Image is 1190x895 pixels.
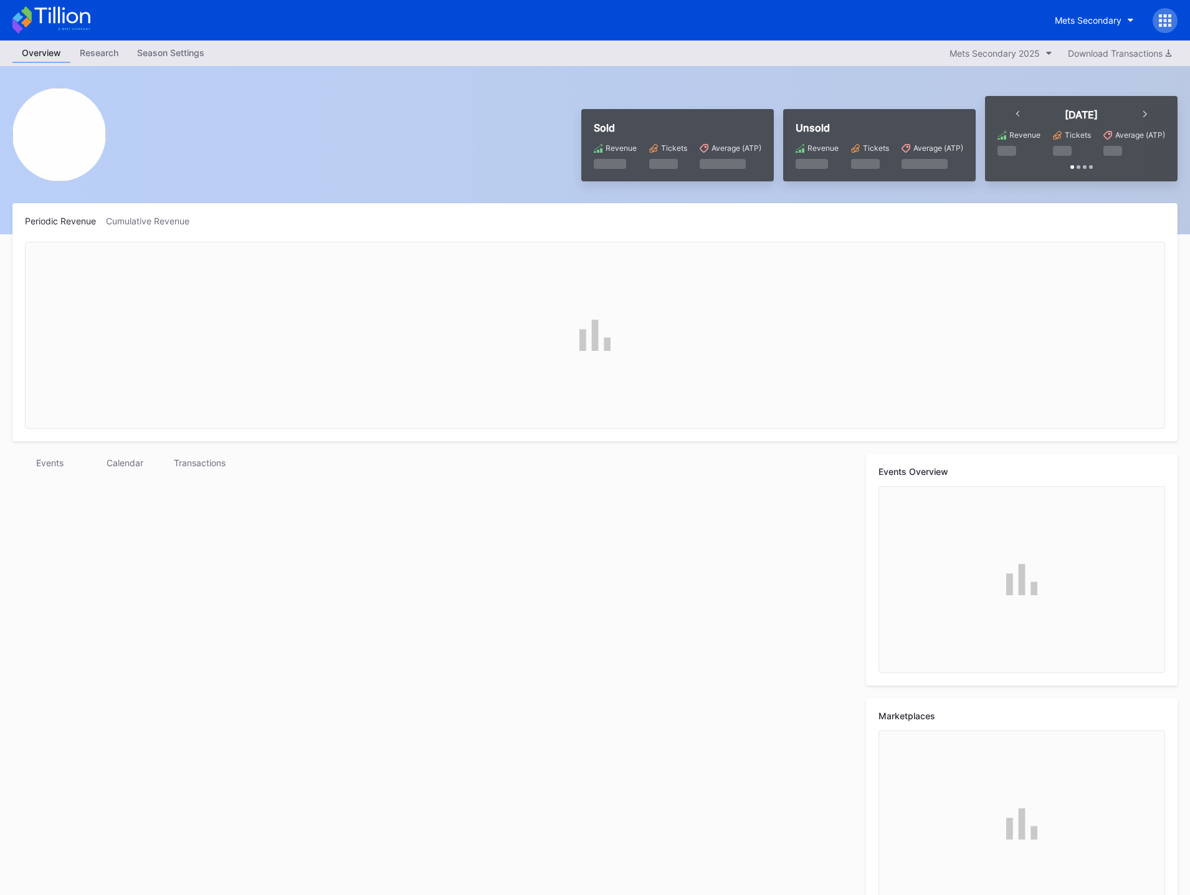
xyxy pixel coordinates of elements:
div: Mets Secondary [1055,15,1121,26]
div: Download Transactions [1068,48,1171,59]
a: Season Settings [128,44,214,63]
div: Average (ATP) [913,143,963,153]
div: Marketplaces [878,711,1165,721]
div: Unsold [796,122,963,134]
div: Transactions [162,454,237,472]
div: Events Overview [878,466,1165,477]
div: Periodic Revenue [25,216,106,226]
a: Research [70,44,128,63]
div: Mets Secondary 2025 [950,48,1040,59]
div: Calendar [87,454,162,472]
div: [DATE] [1065,108,1098,121]
div: Tickets [1065,130,1091,140]
div: Research [70,44,128,62]
button: Mets Secondary [1045,9,1143,32]
div: Cumulative Revenue [106,216,199,226]
div: Revenue [606,143,637,153]
a: Overview [12,44,70,63]
button: Mets Secondary 2025 [943,45,1059,62]
div: Average (ATP) [712,143,761,153]
div: Events [12,454,87,472]
div: Revenue [1009,130,1040,140]
div: Tickets [863,143,889,153]
div: Average (ATP) [1115,130,1165,140]
div: Season Settings [128,44,214,62]
button: Download Transactions [1062,45,1178,62]
div: Sold [594,122,761,134]
div: Revenue [807,143,839,153]
div: Tickets [661,143,687,153]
